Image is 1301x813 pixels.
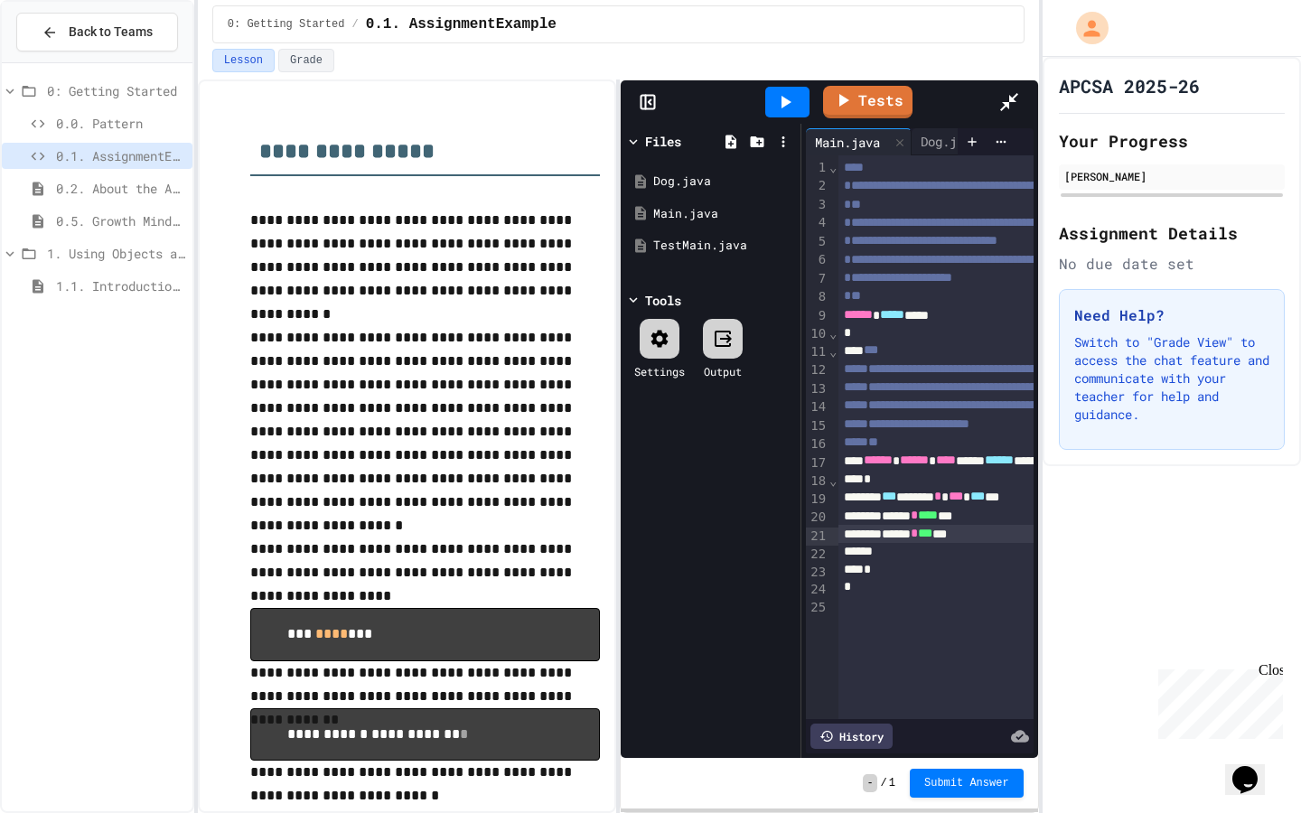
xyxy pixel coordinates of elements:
span: 0: Getting Started [228,17,345,32]
div: Dog.java [912,128,1010,155]
button: Grade [278,49,334,72]
div: 6 [806,251,828,269]
span: 0.5. Growth Mindset [56,211,185,230]
span: 1.1. Introduction to Algorithms, Programming, and Compilers [56,276,185,295]
div: TestMain.java [653,237,794,255]
div: My Account [1057,7,1113,49]
div: 12 [806,361,828,379]
span: Back to Teams [69,23,153,42]
div: Dog.java [653,173,794,191]
div: 1 [806,159,828,177]
span: 1 [889,776,895,790]
div: 17 [806,454,828,472]
h2: Assignment Details [1059,220,1285,246]
div: 4 [806,214,828,232]
div: 3 [806,196,828,214]
span: Submit Answer [924,776,1009,790]
button: Back to Teams [16,13,178,51]
span: 0.2. About the AP CSA Exam [56,179,185,198]
div: 8 [806,288,828,306]
span: 0.1. AssignmentExample [366,14,557,35]
div: 10 [806,325,828,343]
span: Fold line [828,326,838,341]
a: Tests [823,86,913,118]
h1: APCSA 2025-26 [1059,73,1200,98]
div: Chat with us now!Close [7,7,125,115]
div: 20 [806,509,828,527]
div: Main.java [806,133,889,152]
div: 16 [806,435,828,453]
div: 11 [806,343,828,361]
div: 21 [806,528,828,546]
div: 25 [806,599,828,617]
h2: Your Progress [1059,128,1285,154]
div: Main.java [806,128,912,155]
div: 24 [806,581,828,599]
div: 14 [806,398,828,416]
span: / [351,17,358,32]
div: 7 [806,270,828,288]
div: 18 [806,472,828,491]
button: Lesson [212,49,275,72]
div: Output [704,363,742,379]
iframe: chat widget [1151,662,1283,739]
div: 15 [806,417,828,435]
div: 22 [806,546,828,564]
iframe: chat widget [1225,741,1283,795]
span: Fold line [828,344,838,359]
button: Submit Answer [910,769,1024,798]
h3: Need Help? [1074,304,1269,326]
span: / [881,776,887,790]
div: 19 [806,491,828,509]
span: 0.0. Pattern [56,114,185,133]
div: Dog.java [912,132,987,151]
div: [PERSON_NAME] [1064,168,1279,184]
p: Switch to "Grade View" to access the chat feature and communicate with your teacher for help and ... [1074,333,1269,424]
div: Tools [645,291,681,310]
span: 0: Getting Started [47,81,185,100]
div: No due date set [1059,253,1285,275]
span: Fold line [828,160,838,174]
div: Files [645,132,681,151]
div: 23 [806,564,828,582]
span: Fold line [828,473,838,488]
div: History [810,724,893,749]
div: Settings [634,363,685,379]
div: 9 [806,307,828,325]
div: Main.java [653,205,794,223]
div: 2 [806,177,828,195]
span: 1. Using Objects and Methods [47,244,185,263]
span: - [863,774,876,792]
div: 5 [806,233,828,251]
div: 13 [806,380,828,398]
span: 0.1. AssignmentExample [56,146,185,165]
